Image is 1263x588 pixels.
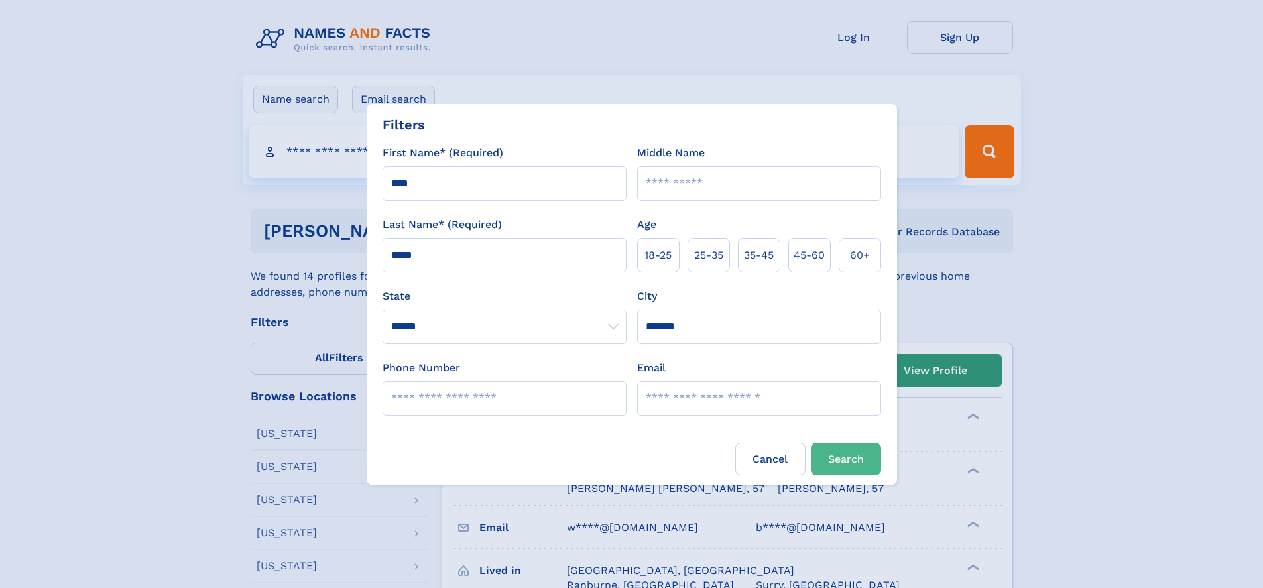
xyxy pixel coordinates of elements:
span: 25‑35 [694,247,723,263]
span: 45‑60 [794,247,825,263]
label: Middle Name [637,145,705,161]
span: 60+ [850,247,870,263]
label: Age [637,217,656,233]
button: Search [811,443,881,475]
label: Phone Number [383,360,460,376]
label: Email [637,360,666,376]
label: Last Name* (Required) [383,217,502,233]
span: 18‑25 [644,247,672,263]
label: State [383,288,627,304]
label: City [637,288,657,304]
div: Filters [383,115,425,135]
span: 35‑45 [744,247,774,263]
label: First Name* (Required) [383,145,503,161]
label: Cancel [735,443,806,475]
